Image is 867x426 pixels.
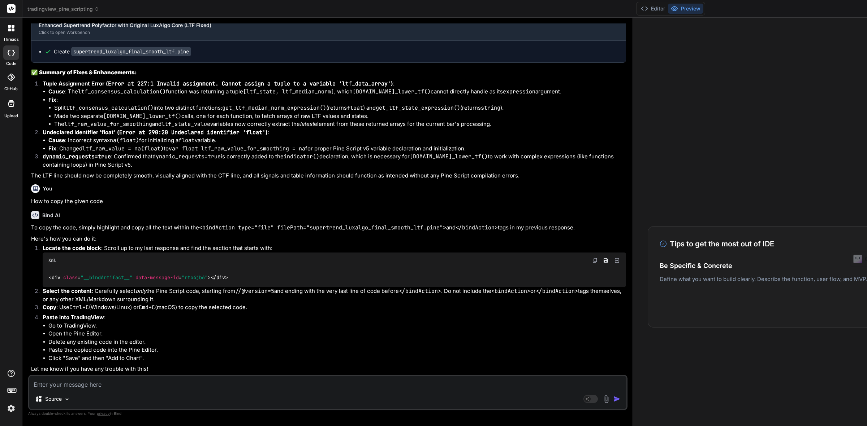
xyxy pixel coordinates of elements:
strong: Fix [48,96,56,103]
p: : Carefully select the Pine Script code, starting from and ending with the very last line of code... [43,287,626,303]
li: Made two separate calls, one for each function, to fetch arrays of raw LTF values and states. [54,112,626,120]
p: : [43,313,626,322]
p: Let me know if you have any trouble with this! [31,365,626,373]
strong: ✅ Summary of Fixes & Enhancements: [31,69,137,76]
em: only [135,287,146,294]
strong: Undeclared Identifier 'float' ( ) [43,129,268,136]
em: latest [300,120,314,127]
img: copy [592,258,598,263]
h6: You [43,185,52,192]
code: float [178,137,195,144]
li: The and variables now correctly extract the element from these returned arrays for the current ba... [54,120,626,128]
span: < = = > [49,275,211,281]
li: Go to TradingView. [48,322,626,330]
strong: Paste into TradingView [43,314,104,321]
code: </bindAction> [536,287,578,295]
div: Enhanced Supertrend Polyfactor with Original LuxAlgo Core (LTF Fixed) [39,22,607,29]
code: Error at 290:20 Undeclared identifier 'float' [119,129,266,136]
code: na(float) [110,137,139,144]
code: string [481,104,500,111]
span: class [63,275,78,281]
p: Always double-check its answers. Your in Bind [28,410,627,417]
li: : The function was returning a tuple , which cannot directly handle as its argument. [48,88,626,96]
button: Enhanced Supertrend Polyfactor with Original LuxAlgo Core (LTF Fixed)Click to open Workbench [31,17,614,40]
img: Open in Browser [614,257,620,264]
img: settings [5,402,17,414]
h3: Tips to get the most out of IDE [660,238,774,249]
code: [DOMAIN_NAME]_lower_tf() [353,88,431,95]
img: attachment [602,395,611,403]
code: <bindAction> [491,287,530,295]
p: How to copy the given code [31,197,626,206]
code: </bindAction> [399,287,441,295]
li: Click "Save" and then "Add to Chart". [48,354,626,363]
code: <bindAction type="file" filePath="supertrend_luxalgo_final_smooth_ltf.pine"> [199,224,446,231]
code: float [347,104,363,111]
li: : Incorrect syntax for initializing a variable. [48,136,626,145]
label: GitHub [4,86,18,92]
code: ltf_raw_value = na(float) [82,145,164,152]
img: Pick Models [64,396,70,402]
span: div [52,275,60,281]
code: ltf_consensus_calculation() [66,104,154,111]
span: data-message-id [135,275,179,281]
strong: Select the content [43,287,92,294]
p: : [43,80,626,88]
code: Ctrl+C [69,304,89,311]
label: threads [3,36,19,43]
img: icon [613,395,621,403]
span: "__bindArtifact__" [81,275,133,281]
div: Click to open Workbench [39,30,607,35]
code: get_ltf_median_norm_expression() [222,104,326,111]
button: Save file [601,255,611,265]
strong: Cause [48,88,65,95]
code: var float ltf_raw_value_for_smoothing = na [169,145,305,152]
span: Xml [48,258,56,263]
code: ltf_consensus_calculation() [78,88,166,95]
strong: Locate the code block [43,245,101,251]
span: privacy [97,411,110,416]
li: Open the Pine Editor. [48,330,626,338]
p: : Use (Windows/Linux) or (macOS) to copy the selected code. [43,303,626,312]
code: get_ltf_state_expression() [376,104,460,111]
li: Paste the copied code into the Pine Editor. [48,346,626,354]
code: [DOMAIN_NAME]_lower_tf() [410,153,488,160]
strong: Copy [43,304,56,311]
span: "rto4jb6" [182,275,208,281]
code: ltf_raw_value_for_smoothing [64,120,152,128]
li: : [48,96,626,128]
p: : [43,128,626,137]
label: Upload [4,113,18,119]
code: Cmd+C [139,304,155,311]
code: [ltf_state, ltf_median_norm] [243,88,334,95]
button: Editor [638,4,668,14]
p: Source [45,395,62,403]
p: : Scroll up to my last response and find the section that starts with: [43,244,626,252]
button: Preview [668,4,703,14]
strong: Cause [48,137,65,144]
span: tradingview_pine_scripting [27,5,99,13]
li: : Changed to for proper Pine Script v5 variable declaration and initialization. [48,145,626,153]
code: </bindAction> [456,224,498,231]
code: supertrend_luxalgo_final_smooth_ltf.pine [71,47,191,56]
span: </ > [211,275,228,281]
p: : Confirmed that is correctly added to the declaration, which is necessary for to work with compl... [43,153,626,169]
code: dynamic_requests=true [152,153,221,160]
li: Split into two distinct functions: (returns ) and (returns ). [54,104,626,112]
code: ltf_state_value [161,120,210,128]
strong: Fix [48,145,56,152]
code: [DOMAIN_NAME]_lower_tf() [103,113,181,120]
p: Here's how you can do it: [31,235,626,243]
code: Error at 227:1 Invalid assignment. Cannot assign a tuple to a variable 'ltf_data_array' [108,80,391,87]
span: div [216,275,225,281]
p: The LTF line should now be completely smooth, visually aligned with the CTF line, and all signals... [31,172,626,180]
p: To copy the code, simply highlight and copy all the text within the and tags in my previous respo... [31,224,626,232]
code: indicator() [284,153,319,160]
code: expression [503,88,535,95]
div: Create [54,48,191,55]
h6: Bind AI [42,212,60,219]
strong: Tuple Assignment Error ( ) [43,80,393,87]
code: //@version=5 [235,287,274,295]
label: code [6,61,16,67]
li: Delete any existing code in the editor. [48,338,626,346]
